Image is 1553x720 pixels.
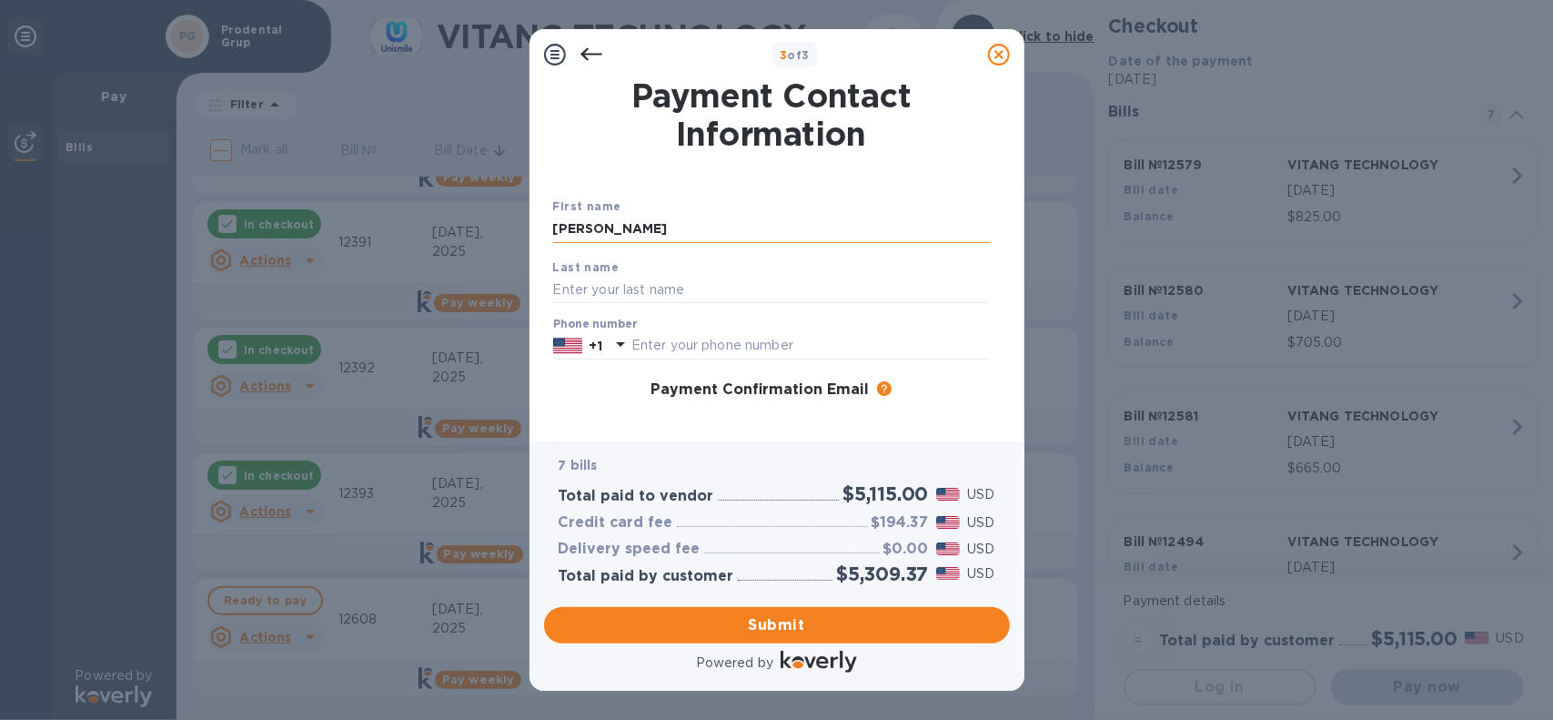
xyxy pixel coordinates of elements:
img: USD [936,516,961,529]
p: USD [967,564,994,583]
label: Phone number [553,319,637,330]
h2: $5,309.37 [836,563,928,585]
h3: $194.37 [872,514,929,532]
img: USD [936,567,961,580]
img: USD [936,488,961,501]
b: of 3 [780,48,810,62]
b: 7 bills [559,458,598,472]
h3: Delivery speed fee [559,541,701,558]
p: USD [967,513,994,532]
img: US [553,336,582,356]
img: USD [936,543,961,555]
h1: Payment Contact Information [553,76,990,153]
p: +1 [590,337,602,355]
p: USD [967,540,994,559]
b: Last name [553,260,620,274]
span: 3 [780,48,787,62]
input: Enter your last name [553,276,990,303]
h3: Credit card fee [559,514,673,532]
h3: $0.00 [883,541,929,558]
p: Powered by [696,654,773,673]
img: Logo [781,651,857,673]
p: USD [967,485,994,504]
h3: Total paid to vendor [559,488,714,505]
button: Submit [544,607,1010,644]
span: Submit [559,614,995,636]
b: Primary email [553,424,640,438]
h3: Total paid by customer [559,568,734,585]
input: Enter your first name [553,216,990,243]
b: First name [553,199,621,213]
h2: $5,115.00 [842,482,928,505]
h3: Payment Confirmation Email [651,381,870,399]
input: Enter your phone number [631,332,990,360]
